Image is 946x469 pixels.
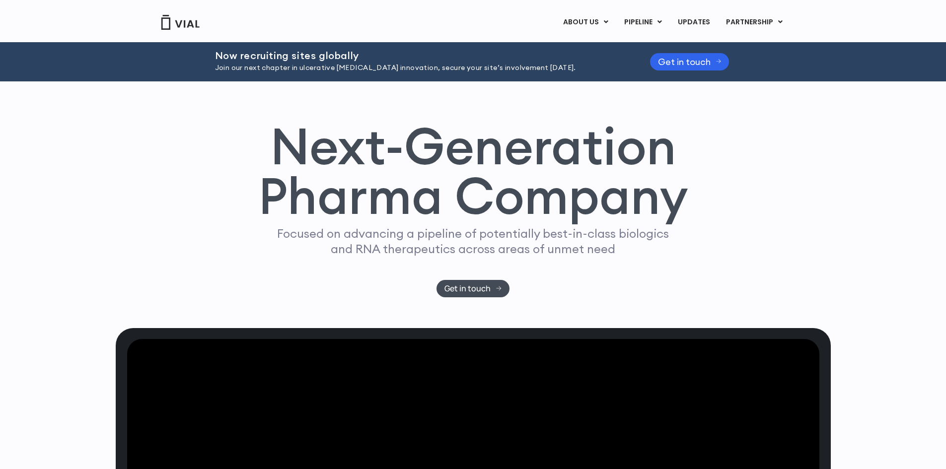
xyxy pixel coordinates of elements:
a: Get in touch [437,280,509,297]
p: Focused on advancing a pipeline of potentially best-in-class biologics and RNA therapeutics acros... [273,226,673,257]
h2: Now recruiting sites globally [215,50,625,61]
a: PARTNERSHIPMenu Toggle [718,14,791,31]
span: Get in touch [444,285,491,292]
h1: Next-Generation Pharma Company [258,121,688,221]
a: UPDATES [670,14,718,31]
a: PIPELINEMenu Toggle [616,14,669,31]
img: Vial Logo [160,15,200,30]
span: Get in touch [658,58,711,66]
a: ABOUT USMenu Toggle [555,14,616,31]
a: Get in touch [650,53,729,70]
p: Join our next chapter in ulcerative [MEDICAL_DATA] innovation, secure your site’s involvement [DA... [215,63,625,73]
